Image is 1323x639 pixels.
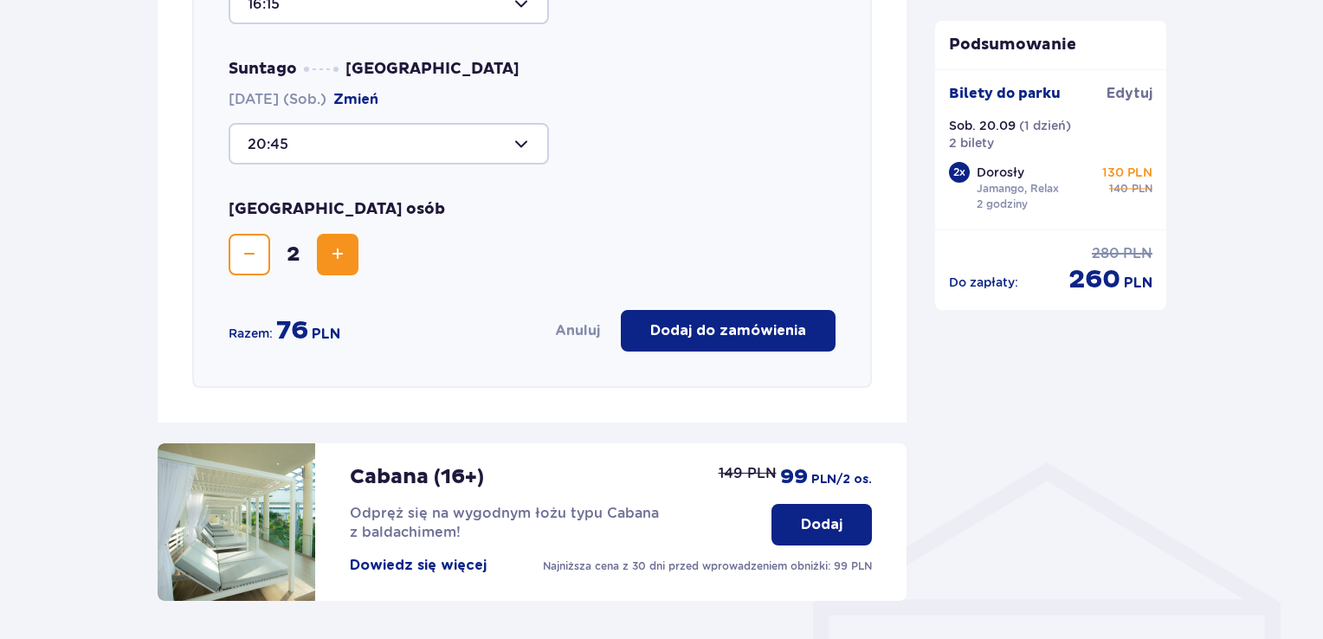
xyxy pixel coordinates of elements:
[1109,181,1128,197] p: 140
[719,464,777,483] p: 149 PLN
[350,464,484,490] p: Cabana (16+)
[312,325,340,344] p: PLN
[771,504,872,545] button: Dodaj
[229,90,378,109] span: [DATE] (Sob.)
[158,443,315,601] img: attraction
[1019,117,1071,134] p: ( 1 dzień )
[350,505,659,540] span: Odpręż się na wygodnym łożu typu Cabana z baldachimem!
[276,314,308,347] p: 76
[229,199,445,220] p: [GEOGRAPHIC_DATA] osób
[780,464,808,490] p: 99
[935,35,1167,55] p: Podsumowanie
[811,471,872,488] p: PLN /2 os.
[350,556,487,575] button: Dowiedz się więcej
[949,134,994,152] p: 2 bilety
[650,321,806,340] p: Dodaj do zamówienia
[543,558,872,574] p: Najniższa cena z 30 dni przed wprowadzeniem obniżki: 99 PLN
[621,310,836,352] button: Dodaj do zamówienia
[345,59,520,80] span: [GEOGRAPHIC_DATA]
[801,515,842,534] p: Dodaj
[1102,164,1152,181] p: 130 PLN
[977,181,1059,197] p: Jamango, Relax
[977,164,1024,181] p: Dorosły
[1107,84,1152,103] a: Edytuj
[1092,244,1120,263] p: 280
[949,117,1016,134] p: Sob. 20.09
[1132,181,1152,197] p: PLN
[1124,274,1152,293] p: PLN
[1068,263,1120,296] p: 260
[274,242,313,268] span: 2
[333,90,378,109] button: Zmień
[304,67,339,72] img: dots
[949,162,970,183] div: 2 x
[317,234,358,275] button: Increase
[229,234,270,275] button: Decrease
[949,84,1061,103] p: Bilety do parku
[977,197,1028,212] p: 2 godziny
[1123,244,1152,263] p: PLN
[229,325,273,342] p: Razem:
[555,321,600,340] button: Anuluj
[229,59,297,80] span: Suntago
[949,274,1018,291] p: Do zapłaty :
